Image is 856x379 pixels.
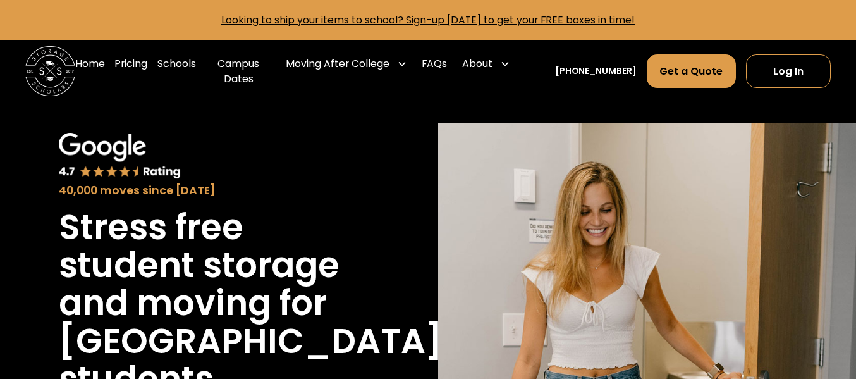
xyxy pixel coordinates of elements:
a: Pricing [114,46,147,96]
img: Storage Scholars main logo [25,46,75,96]
div: About [462,56,492,71]
div: Moving After College [286,56,389,71]
a: Looking to ship your items to school? Sign-up [DATE] to get your FREE boxes in time! [221,13,635,27]
a: Log In [746,54,831,88]
a: FAQs [422,46,447,96]
div: 40,000 moves since [DATE] [59,182,360,199]
h1: [GEOGRAPHIC_DATA] [59,323,443,361]
a: Get a Quote [647,54,737,88]
a: Home [75,46,105,96]
img: Google 4.7 star rating [59,133,181,180]
h1: Stress free student storage and moving for [59,209,360,322]
a: Campus Dates [206,46,271,96]
div: About [457,46,515,81]
a: home [25,46,75,96]
a: Schools [157,46,196,96]
a: [PHONE_NUMBER] [555,65,637,78]
div: Moving After College [281,46,412,81]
